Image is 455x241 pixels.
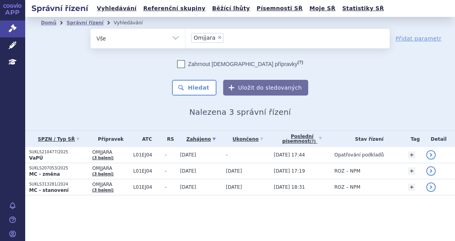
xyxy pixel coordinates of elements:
a: detail [426,182,436,192]
span: L01EJ04 [133,152,161,158]
span: [DATE] [180,168,196,174]
input: Omjjara [226,33,230,42]
a: Moje SŘ [307,3,338,14]
a: Písemnosti SŘ [254,3,305,14]
a: (3 balení) [92,172,113,176]
span: [DATE] 17:19 [274,168,305,174]
span: × [217,35,222,40]
abbr: (?) [298,60,303,65]
a: Referenční skupiny [141,3,208,14]
span: [DATE] [180,152,196,158]
a: + [408,167,415,175]
a: SPZN / Typ SŘ [29,134,88,145]
span: - [165,184,176,190]
a: Běžící lhůty [210,3,252,14]
th: RS [161,131,176,147]
a: detail [426,166,436,176]
span: Nalezena 3 správní řízení [189,107,291,117]
a: Zahájeno [180,134,222,145]
a: Domů [41,20,56,26]
th: Tag [404,131,422,147]
span: L01EJ04 [133,184,161,190]
span: Omjjara [194,35,215,40]
a: + [408,151,415,158]
a: Ukončeno [226,134,270,145]
p: SUKLS210477/2025 [29,149,88,155]
a: Správní řízení [67,20,104,26]
button: Uložit do sledovaných [223,80,308,96]
span: - [226,152,227,158]
span: ROZ – NPM [334,184,360,190]
p: SUKLS313281/2024 [29,182,88,187]
a: + [408,184,415,191]
a: Statistiky SŘ [340,3,386,14]
th: Detail [422,131,455,147]
th: ATC [129,131,161,147]
a: (3 balení) [92,156,113,160]
th: Stav řízení [330,131,404,147]
a: Přidat parametr [396,35,442,42]
span: [DATE] 17:44 [274,152,305,158]
label: Zahrnout [DEMOGRAPHIC_DATA] přípravky [177,60,303,68]
a: Poslednípísemnost(?) [274,131,331,147]
span: Opatřování podkladů [334,152,384,158]
span: OMJJARA [92,166,129,171]
span: L01EJ04 [133,168,161,174]
span: [DATE] [226,168,242,174]
strong: VaPÚ [29,155,43,161]
p: SUKLS207053/2025 [29,166,88,171]
span: - [165,152,176,158]
a: Vyhledávání [94,3,139,14]
span: [DATE] [180,184,196,190]
span: [DATE] 18:31 [274,184,305,190]
strong: MC - stanovení [29,188,68,193]
a: (3 balení) [92,188,113,192]
span: OMJJARA [92,149,129,155]
span: - [165,168,176,174]
abbr: (?) [310,139,316,144]
a: detail [426,150,436,160]
span: OMJJARA [92,182,129,187]
span: [DATE] [226,184,242,190]
th: Přípravek [88,131,129,147]
span: ROZ – NPM [334,168,360,174]
strong: MC - změna [29,171,60,177]
h2: Správní řízení [25,3,94,14]
li: Vyhledávání [114,17,153,29]
button: Hledat [172,80,216,96]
